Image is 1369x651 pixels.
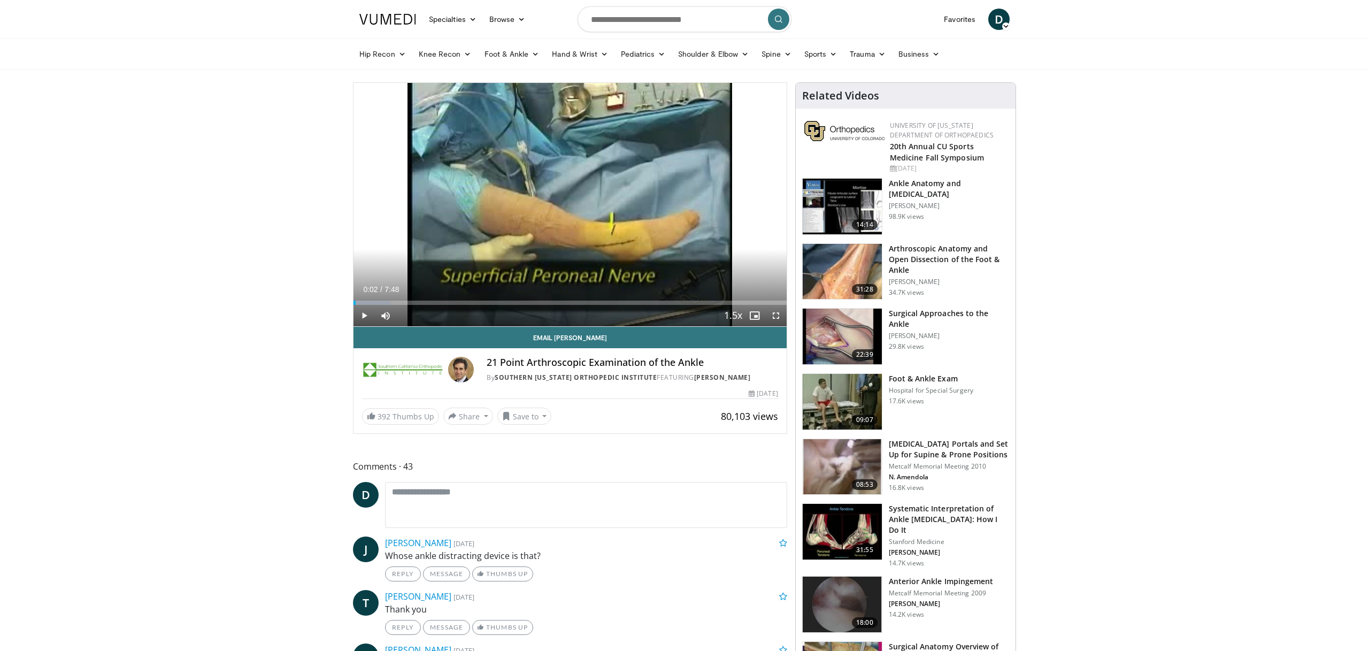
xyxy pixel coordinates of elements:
[380,285,382,294] span: /
[843,43,892,65] a: Trauma
[353,590,379,616] a: T
[889,484,924,492] p: 16.8K views
[802,243,1009,300] a: 31:28 Arthroscopic Anatomy and Open Dissection of the Foot & Ankle [PERSON_NAME] 34.7K views
[765,305,787,326] button: Fullscreen
[385,566,421,581] a: Reply
[721,410,778,423] span: 80,103 views
[749,389,778,399] div: [DATE]
[353,305,375,326] button: Play
[378,411,390,422] span: 392
[890,121,994,140] a: University of [US_STATE] Department of Orthopaedics
[852,219,878,230] span: 14:14
[798,43,844,65] a: Sports
[744,305,765,326] button: Enable picture-in-picture mode
[802,89,879,102] h4: Related Videos
[755,43,797,65] a: Spine
[889,178,1009,200] h3: Ankle Anatomy and [MEDICAL_DATA]
[889,386,973,395] p: Hospital for Special Surgery
[803,309,882,364] img: 27463190-6349-4d0c-bdb3-f372be2c3ba7.150x105_q85_crop-smart_upscale.jpg
[890,141,984,163] a: 20th Annual CU Sports Medicine Fall Symposium
[852,415,878,425] span: 09:07
[453,539,474,548] small: [DATE]
[803,244,882,300] img: widescreen_open_anatomy_100000664_3.jpg.150x105_q85_crop-smart_upscale.jpg
[545,43,614,65] a: Hand & Wrist
[937,9,982,30] a: Favorites
[889,473,1009,481] p: N. Amendola
[478,43,546,65] a: Foot & Ankle
[353,301,787,305] div: Progress Bar
[353,537,379,562] a: J
[497,408,552,425] button: Save to
[889,397,924,405] p: 17.6K views
[802,439,1009,495] a: 08:53 [MEDICAL_DATA] Portals and Set Up for Supine & Prone Positions Metcalf Memorial Meeting 201...
[487,373,778,382] div: By FEATURING
[889,342,924,351] p: 29.8K views
[363,285,378,294] span: 0:02
[889,202,1009,210] p: [PERSON_NAME]
[852,479,878,490] span: 08:53
[495,373,657,382] a: Southern [US_STATE] Orthopedic Institute
[453,592,474,602] small: [DATE]
[487,357,778,369] h4: 21 Point Arthroscopic Examination of the Ankle
[803,374,882,430] img: 9953_3.png.150x105_q85_crop-smart_upscale.jpg
[353,482,379,508] a: D
[722,305,744,326] button: Playback Rate
[889,288,924,297] p: 34.7K views
[412,43,478,65] a: Knee Recon
[375,305,396,326] button: Mute
[804,121,885,141] img: 355603a8-37da-49b6-856f-e00d7e9307d3.png.150x105_q85_autocrop_double_scale_upscale_version-0.2.png
[988,9,1010,30] a: D
[889,589,994,598] p: Metcalf Memorial Meeting 2009
[803,504,882,560] img: ed2f2a3b-453b-45ea-a443-57fbd69e4c5c.150x105_q85_crop-smart_upscale.jpg
[385,591,451,602] a: [PERSON_NAME]
[852,284,878,295] span: 31:28
[852,349,878,360] span: 22:39
[889,503,1009,535] h3: Systematic Interpretation of Ankle [MEDICAL_DATA]: How I Do It
[802,503,1009,568] a: 31:55 Systematic Interpretation of Ankle [MEDICAL_DATA]: How I Do It Stanford Medicine [PERSON_NA...
[353,327,787,348] a: Email [PERSON_NAME]
[889,332,1009,340] p: [PERSON_NAME]
[803,179,882,234] img: d079e22e-f623-40f6-8657-94e85635e1da.150x105_q85_crop-smart_upscale.jpg
[802,178,1009,235] a: 14:14 Ankle Anatomy and [MEDICAL_DATA] [PERSON_NAME] 98.9K views
[359,14,416,25] img: VuMedi Logo
[889,576,994,587] h3: Anterior Ankle Impingement
[423,566,470,581] a: Message
[672,43,755,65] a: Shoulder & Elbow
[614,43,672,65] a: Pediatrics
[802,308,1009,365] a: 22:39 Surgical Approaches to the Ankle [PERSON_NAME] 29.8K views
[694,373,751,382] a: [PERSON_NAME]
[889,308,1009,330] h3: Surgical Approaches to the Ankle
[353,83,787,327] video-js: Video Player
[889,538,1009,546] p: Stanford Medicine
[889,610,924,619] p: 14.2K views
[385,537,451,549] a: [PERSON_NAME]
[353,459,787,473] span: Comments 43
[889,559,924,568] p: 14.7K views
[892,43,947,65] a: Business
[443,408,493,425] button: Share
[803,439,882,495] img: amend3_3.png.150x105_q85_crop-smart_upscale.jpg
[802,576,1009,633] a: 18:00 Anterior Ankle Impingement Metcalf Memorial Meeting 2009 [PERSON_NAME] 14.2K views
[889,548,1009,557] p: [PERSON_NAME]
[578,6,791,32] input: Search topics, interventions
[889,243,1009,275] h3: Arthroscopic Anatomy and Open Dissection of the Foot & Ankle
[448,357,474,382] img: Avatar
[852,545,878,555] span: 31:55
[889,439,1009,460] h3: [MEDICAL_DATA] Portals and Set Up for Supine & Prone Positions
[483,9,532,30] a: Browse
[889,600,994,608] p: [PERSON_NAME]
[385,603,787,616] p: Thank you
[472,566,533,581] a: Thumbs Up
[889,212,924,221] p: 98.9K views
[889,462,1009,471] p: Metcalf Memorial Meeting 2010
[353,43,412,65] a: Hip Recon
[889,373,973,384] h3: Foot & Ankle Exam
[890,164,1007,173] div: [DATE]
[422,9,483,30] a: Specialties
[472,620,533,635] a: Thumbs Up
[385,549,787,562] p: Whose ankle distracting device is that?
[889,278,1009,286] p: [PERSON_NAME]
